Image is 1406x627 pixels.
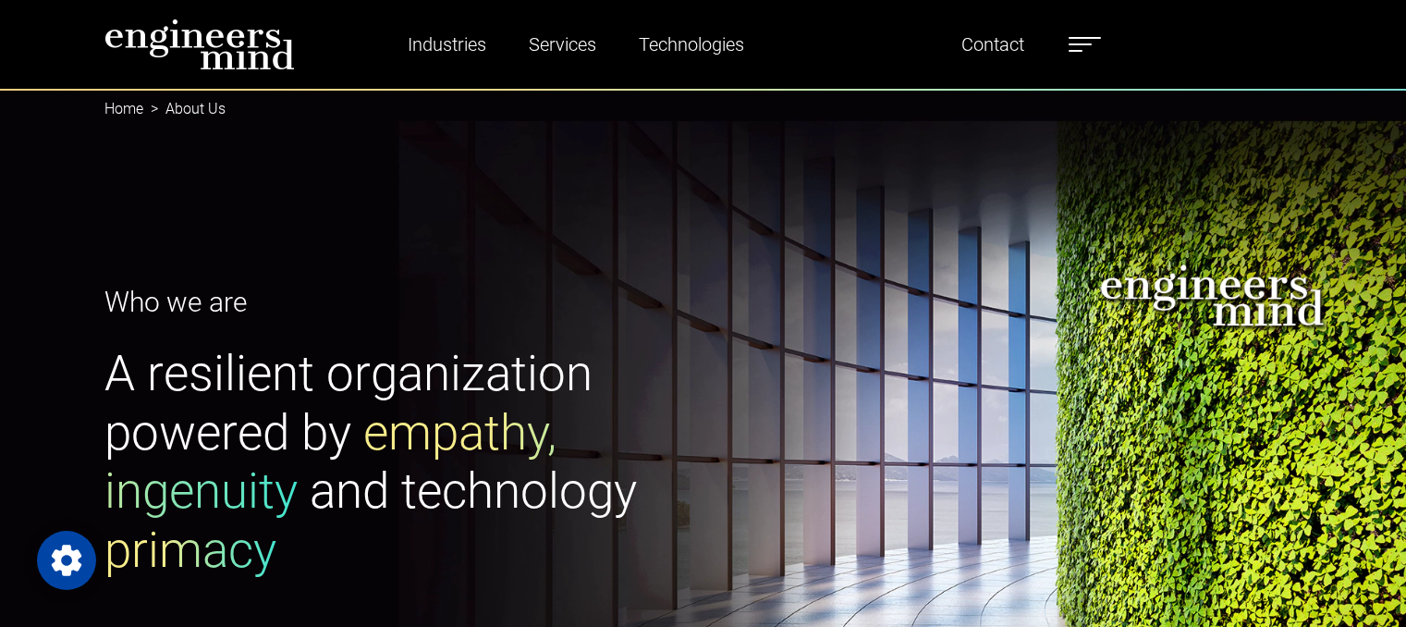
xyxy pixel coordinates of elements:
[521,23,604,66] a: Services
[104,522,276,579] span: primacy
[104,404,556,521] span: empathy, ingenuity
[104,89,1302,129] nav: breadcrumb
[104,281,692,323] p: Who we are
[104,100,143,117] a: Home
[104,18,295,70] img: logo
[954,23,1032,66] a: Contact
[631,23,752,66] a: Technologies
[104,345,692,580] h1: A resilient organization powered by and technology
[143,98,226,120] li: About Us
[400,23,494,66] a: Industries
